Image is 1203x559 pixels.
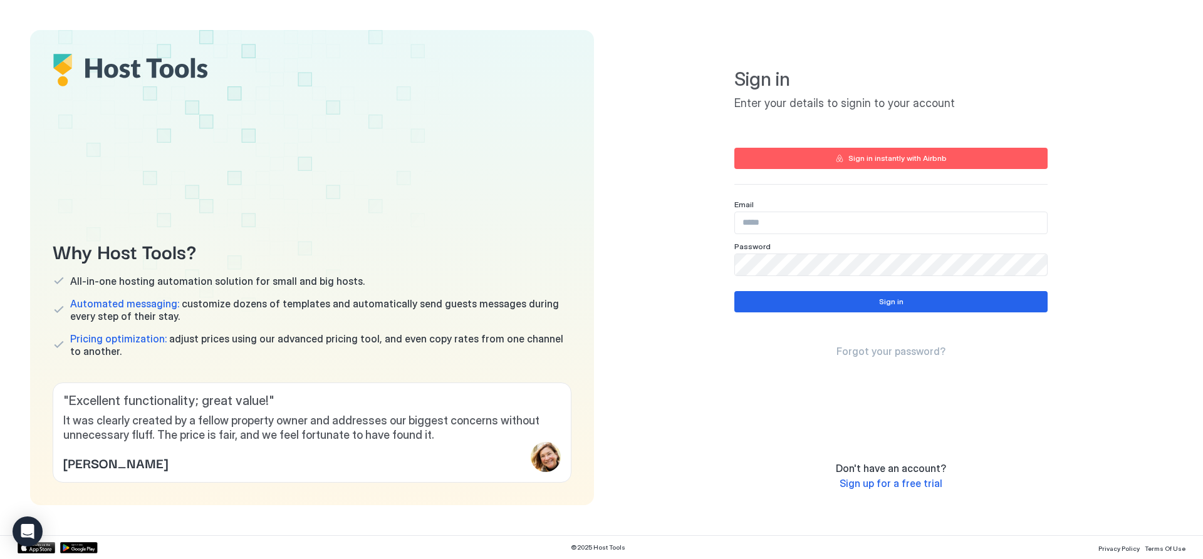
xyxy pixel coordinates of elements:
[848,153,947,164] div: Sign in instantly with Airbnb
[1145,545,1185,552] span: Terms Of Use
[734,242,771,251] span: Password
[63,393,561,409] span: " Excellent functionality; great value! "
[13,516,43,546] div: Open Intercom Messenger
[734,200,754,209] span: Email
[879,296,904,307] div: Sign in
[70,275,365,287] span: All-in-one hosting automation solution for small and big hosts.
[735,212,1047,233] input: Input Field
[70,297,571,322] span: customize dozens of templates and automatically send guests messages during every step of their s...
[836,345,945,358] a: Forgot your password?
[571,543,625,551] span: © 2025 Host Tools
[60,542,98,553] a: Google Play Store
[1098,545,1140,552] span: Privacy Policy
[734,291,1048,312] button: Sign in
[734,96,1048,111] span: Enter your details to signin to your account
[840,477,942,490] a: Sign up for a free trial
[63,453,168,472] span: [PERSON_NAME]
[734,68,1048,91] span: Sign in
[836,462,946,474] span: Don't have an account?
[63,414,561,442] span: It was clearly created by a fellow property owner and addresses our biggest concerns without unne...
[70,297,179,310] span: Automated messaging:
[70,332,167,345] span: Pricing optimization:
[1098,541,1140,554] a: Privacy Policy
[18,542,55,553] a: App Store
[531,442,561,472] div: profile
[1145,541,1185,554] a: Terms Of Use
[735,254,1047,275] input: Input Field
[70,332,571,357] span: adjust prices using our advanced pricing tool, and even copy rates from one channel to another.
[734,148,1048,169] button: Sign in instantly with Airbnb
[53,237,571,265] span: Why Host Tools?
